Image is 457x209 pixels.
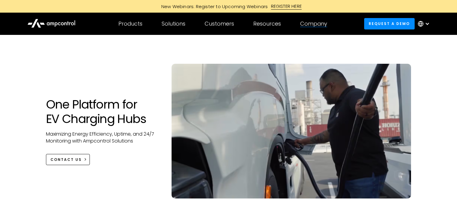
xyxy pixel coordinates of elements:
[300,20,327,27] div: Company
[118,20,142,27] div: Products
[205,20,234,27] div: Customers
[271,3,302,10] div: REGISTER HERE
[46,154,90,165] a: CONTACT US
[46,131,160,144] p: Maximizing Energy Efficiency, Uptime, and 24/7 Monitoring with Ampcontrol Solutions
[46,97,160,126] h1: One Platform for EV Charging Hubs
[253,20,281,27] div: Resources
[364,18,415,29] a: Request a demo
[50,157,82,162] div: CONTACT US
[162,20,185,27] div: Solutions
[93,3,364,10] a: New Webinars: Register to Upcoming WebinarsREGISTER HERE
[155,3,271,10] div: New Webinars: Register to Upcoming Webinars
